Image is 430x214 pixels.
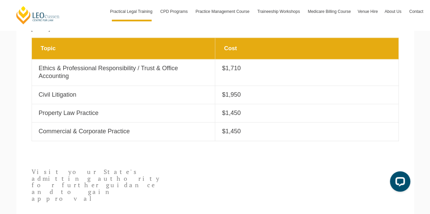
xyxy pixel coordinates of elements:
[406,2,427,21] a: Contact
[254,2,304,21] a: Traineeship Workshops
[39,109,208,117] p: Property Law Practice
[32,38,215,59] th: Topic
[15,5,61,25] a: [PERSON_NAME] Centre for Law
[222,64,392,72] p: $1,710
[381,2,406,21] a: About Us
[39,91,208,99] p: Civil Litigation
[384,169,413,197] iframe: LiveChat chat widget
[32,169,178,202] p: Visit your State's admitting authority for further guidance and to gain approval
[222,128,392,135] p: $1,450
[304,2,354,21] a: Medicare Billing Course
[157,2,192,21] a: CPD Programs
[354,2,381,21] a: Venue Hire
[39,64,208,80] p: Ethics & Professional Responsibility / Trust & Office Accounting
[39,128,208,135] p: Commercial & Corporate Practice
[222,109,392,117] p: $1,450
[222,91,392,99] p: $1,950
[192,2,254,21] a: Practice Management Course
[215,38,399,59] th: Cost
[107,2,157,21] a: Practical Legal Training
